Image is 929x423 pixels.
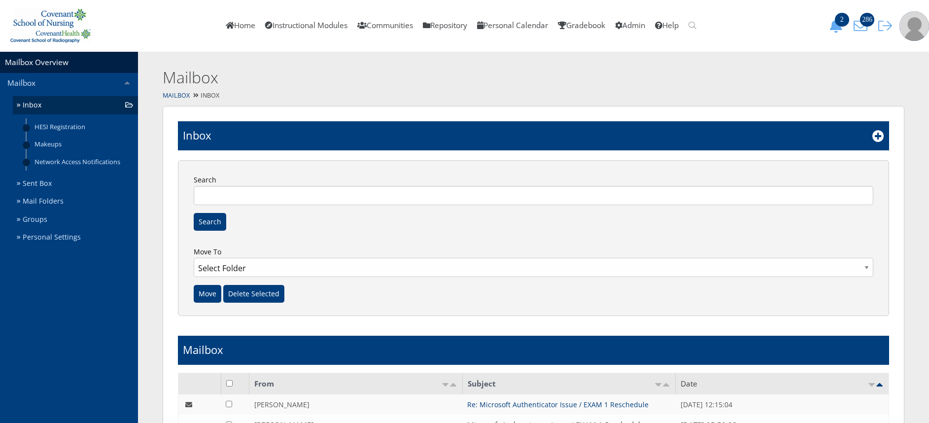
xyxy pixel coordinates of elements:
a: Network Access Notifications [27,153,138,170]
td: [PERSON_NAME] [249,394,463,415]
img: asc.png [654,383,662,387]
td: From [249,373,463,395]
h1: Mailbox [183,342,223,357]
td: [DATE] 12:15:04 [676,394,889,415]
a: Makeups [27,136,138,153]
i: Add New [872,130,884,142]
a: Re: Microsoft Authenticator Issue / EXAM 1 Reschedule [467,400,649,409]
img: asc.png [868,383,876,387]
a: 2 [826,20,850,31]
a: HESI Registration [27,118,138,136]
input: Search [194,186,873,205]
img: desc.png [662,383,670,387]
img: desc_active.png [876,383,884,387]
button: 286 [850,19,875,33]
h1: Inbox [183,128,211,143]
a: Mailbox [163,91,190,100]
button: 2 [826,19,850,33]
a: Mailbox Overview [5,57,69,68]
td: Date [676,373,889,395]
span: 2 [835,13,849,27]
img: user-profile-default-picture.png [899,11,929,41]
a: Inbox [13,96,138,114]
a: Personal Settings [13,228,138,247]
label: Move To [191,246,876,285]
a: Groups [13,211,138,229]
td: Subject [462,373,676,395]
select: Move To [194,258,873,277]
div: Inbox [138,89,929,103]
img: asc.png [442,383,449,387]
a: Sent Box [13,175,138,193]
label: Search [191,174,876,205]
img: desc.png [449,383,457,387]
span: 286 [860,13,874,27]
h2: Mailbox [163,67,737,89]
a: Mail Folders [13,192,138,211]
a: 286 [850,20,875,31]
